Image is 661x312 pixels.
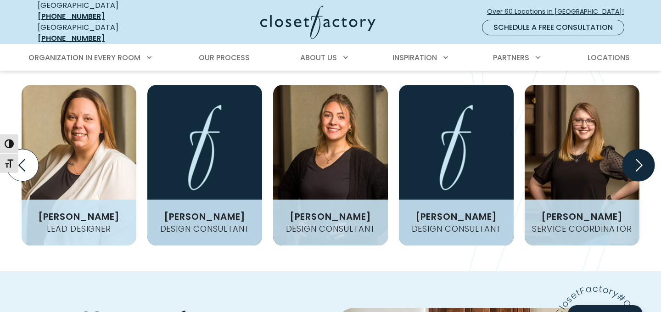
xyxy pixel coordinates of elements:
[43,225,114,233] h4: Lead Designer
[482,20,624,35] a: Schedule a Free Consultation
[487,4,632,20] a: Over 60 Locations in [GEOGRAPHIC_DATA]!
[300,52,337,63] span: About Us
[273,85,388,245] img: Closet Factory Pittsburgh Alexa Henckel
[538,212,627,221] h3: [PERSON_NAME]
[528,225,636,233] h4: Service Coordinator
[38,33,105,44] a: [PHONE_NUMBER]
[619,145,658,185] button: Next slide
[487,7,631,17] span: Over 60 Locations in [GEOGRAPHIC_DATA]!
[412,212,501,221] h3: [PERSON_NAME]
[199,52,250,63] span: Our Process
[408,225,505,233] h4: Design Consultant
[525,85,639,245] img: Closet Factory Pittsburgh Alice Wade
[399,85,514,245] img: Shaun Cilli
[260,6,375,39] img: Closet Factory Logo
[588,52,630,63] span: Locations
[22,45,639,71] nav: Primary Menu
[147,85,262,245] img: Cindy Cunningham
[22,85,136,245] img: Closet Factory Pittsburgh Meagen Bunner
[160,212,249,221] h3: [PERSON_NAME]
[282,225,379,233] h4: Design Consultant
[493,52,529,63] span: Partners
[286,212,375,221] h3: [PERSON_NAME]
[34,212,123,221] h3: [PERSON_NAME]
[3,145,42,185] button: Previous slide
[28,52,140,63] span: Organization in Every Room
[38,22,171,44] div: [GEOGRAPHIC_DATA]
[157,225,253,233] h4: Design Consultant
[38,11,105,22] a: [PHONE_NUMBER]
[392,52,437,63] span: Inspiration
